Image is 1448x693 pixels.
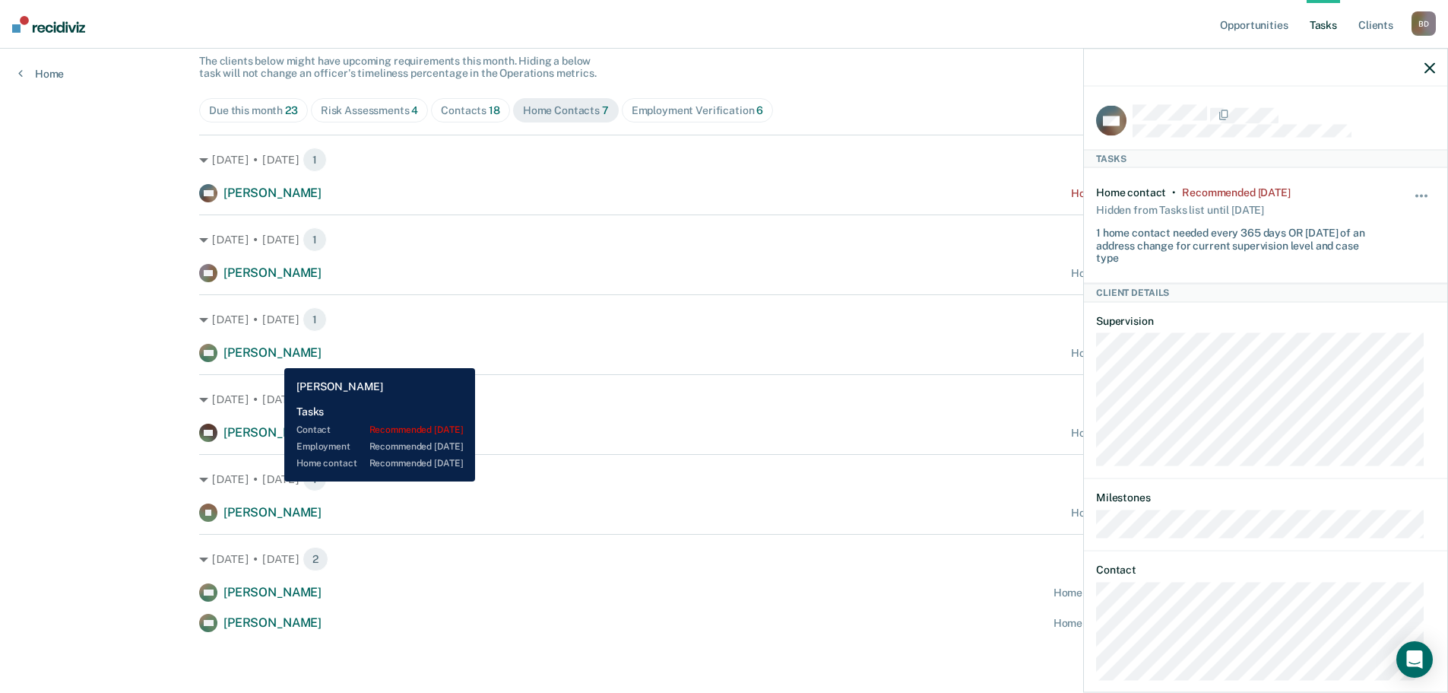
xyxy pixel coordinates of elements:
[411,104,418,116] span: 4
[12,16,85,33] img: Recidiviz
[199,227,1249,252] div: [DATE] • [DATE]
[1096,491,1435,504] dt: Milestones
[756,104,763,116] span: 6
[285,104,298,116] span: 23
[223,615,322,630] span: [PERSON_NAME]
[199,148,1249,172] div: [DATE] • [DATE]
[632,104,764,117] div: Employment Verification
[1172,186,1176,199] div: •
[489,104,500,116] span: 18
[303,547,328,571] span: 2
[602,104,609,116] span: 7
[1071,187,1249,200] div: Home contact recommended [DATE]
[523,104,609,117] div: Home Contacts
[303,467,327,491] span: 1
[1054,587,1249,599] div: Home contact recommended in a month
[1071,427,1249,440] div: Home contact recommended [DATE]
[321,104,419,117] div: Risk Assessments
[209,104,298,117] div: Due this month
[1182,186,1290,199] div: Recommended 6 months ago
[303,307,327,332] span: 1
[1054,617,1249,630] div: Home contact recommended in a month
[223,265,322,280] span: [PERSON_NAME]
[1071,267,1249,280] div: Home contact recommended [DATE]
[199,467,1249,491] div: [DATE] • [DATE]
[199,387,1249,412] div: [DATE] • [DATE]
[18,67,64,81] a: Home
[199,55,597,80] span: The clients below might have upcoming requirements this month. Hiding a below task will not chang...
[1071,507,1249,520] div: Home contact recommended [DATE]
[1071,347,1249,360] div: Home contact recommended [DATE]
[1396,641,1433,678] div: Open Intercom Messenger
[199,307,1249,332] div: [DATE] • [DATE]
[1096,186,1166,199] div: Home contact
[441,104,500,117] div: Contacts
[1084,149,1447,167] div: Tasks
[223,505,322,520] span: [PERSON_NAME]
[1096,564,1435,577] dt: Contact
[1096,314,1435,327] dt: Supervision
[303,227,327,252] span: 1
[303,387,327,412] span: 1
[223,425,322,440] span: [PERSON_NAME]
[199,547,1249,571] div: [DATE] • [DATE]
[223,186,322,200] span: [PERSON_NAME]
[303,148,327,172] span: 1
[1096,199,1264,220] div: Hidden from Tasks list until [DATE]
[1096,220,1379,264] div: 1 home contact needed every 365 days OR [DATE] of an address change for current supervision level...
[223,585,322,599] span: [PERSON_NAME]
[1412,11,1436,36] div: B D
[223,345,322,360] span: [PERSON_NAME]
[1084,284,1447,302] div: Client Details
